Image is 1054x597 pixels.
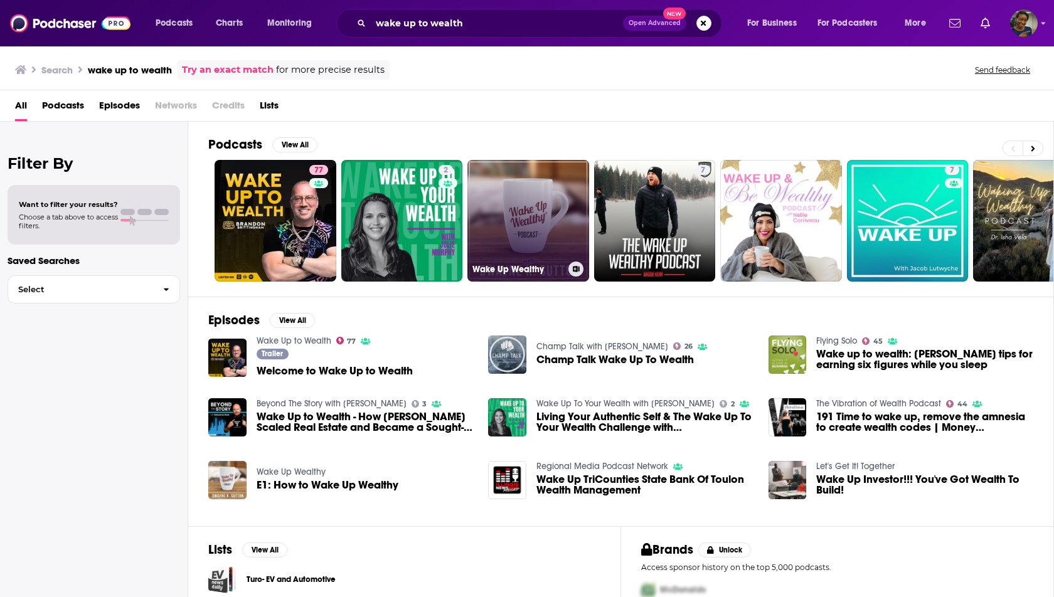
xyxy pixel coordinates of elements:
button: View All [272,137,317,152]
a: PodcastsView All [208,137,317,152]
a: Try an exact match [182,63,274,77]
img: Welcome to Wake Up to Wealth [208,339,247,377]
span: 77 [314,164,323,177]
a: Champ Talk Wake Up To Wealth [536,354,694,365]
a: Episodes [99,95,140,121]
img: Podchaser - Follow, Share and Rate Podcasts [10,11,130,35]
span: Networks [155,95,197,121]
button: View All [270,313,315,328]
span: 2 [444,164,448,177]
img: Wake up to wealth: Kate Toon's tips for earning six figures while you sleep [769,335,807,374]
span: 7 [950,164,954,177]
button: open menu [809,13,896,33]
a: Show notifications dropdown [944,13,966,34]
button: Send feedback [971,65,1034,75]
h3: Wake Up Wealthy [472,264,563,275]
a: Beyond The Story with Sebastian Rusk [257,398,407,409]
h2: Lists [208,542,232,557]
a: 77 [215,160,336,282]
button: open menu [147,13,209,33]
span: More [905,14,926,32]
a: Charts [208,13,250,33]
a: 7 [847,160,969,282]
a: Podcasts [42,95,84,121]
h2: Filter By [8,154,180,172]
span: Wake up to wealth: [PERSON_NAME] tips for earning six figures while you sleep [816,349,1033,370]
a: Lists [260,95,279,121]
a: 2 [720,400,735,408]
img: User Profile [1010,9,1038,37]
span: 3 [422,401,427,407]
span: Podcasts [156,14,193,32]
a: 7 [594,160,716,282]
span: Turo- EV and Automotive [208,565,237,593]
span: Credits [212,95,245,121]
img: Wake Up to Wealth - How Brandon Brittingham Scaled Real Estate and Became a Sought-After Speaker [208,398,247,436]
img: Wake Up Investor!!! You've Got Wealth To Build! [769,461,807,499]
span: New [663,8,686,19]
a: Living Your Authentic Self & The Wake Up To Your Wealth Challenge with Marisa Labonte [536,411,753,433]
span: 45 [873,339,883,344]
span: Monitoring [267,14,312,32]
a: 44 [946,400,967,408]
span: Trailer [262,350,283,357]
span: E1: How to Wake Up Wealthy [257,480,398,490]
span: 7 [701,164,705,177]
a: Show notifications dropdown [976,13,995,34]
a: Wake Up TriCounties State Bank Of Toulon Wealth Management [536,474,753,495]
a: Champ Talk with Branden Hudson [536,341,668,352]
a: Welcome to Wake Up to Wealth [257,366,413,376]
button: Select [8,275,180,304]
div: Search podcasts, credits, & more... [348,9,734,38]
button: open menu [896,13,942,33]
input: Search podcasts, credits, & more... [371,13,623,33]
span: 44 [957,401,967,407]
span: 2 [731,401,735,407]
span: For Business [747,14,797,32]
img: E1: How to Wake Up Wealthy [208,461,247,499]
span: Living Your Authentic Self & The Wake Up To Your Wealth Challenge with [PERSON_NAME] [536,411,753,433]
a: 3 [412,400,427,408]
a: Wake Up Wealthy [257,467,326,477]
a: 7 [696,165,710,175]
a: Turo- EV and Automotive [247,573,336,586]
a: Wake Up to Wealth - How Brandon Brittingham Scaled Real Estate and Became a Sought-After Speaker [257,411,474,433]
a: Let's Get It! Together [816,461,895,472]
button: Show profile menu [1010,9,1038,37]
a: ListsView All [208,542,287,557]
a: 7 [945,165,959,175]
span: 26 [684,344,693,349]
a: Wake Up To Your Wealth with Julie Murphy [536,398,715,409]
button: open menu [258,13,328,33]
span: Select [8,285,153,293]
a: 77 [336,337,356,344]
a: The Vibration of Wealth Podcast [816,398,941,409]
img: Champ Talk Wake Up To Wealth [488,335,526,374]
a: Wake Up Investor!!! You've Got Wealth To Build! [816,474,1033,495]
span: Charts [216,14,243,32]
h2: Podcasts [208,137,262,152]
span: McDonalds [660,584,706,595]
span: Open Advanced [629,20,681,26]
button: Unlock [698,542,752,557]
span: 77 [347,339,356,344]
h3: Search [41,64,73,76]
img: Living Your Authentic Self & The Wake Up To Your Wealth Challenge with Marisa Labonte [488,398,526,436]
p: Saved Searches [8,255,180,267]
span: For Podcasters [817,14,878,32]
a: Wake Up to Wealth [257,335,331,346]
button: Open AdvancedNew [623,16,686,31]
